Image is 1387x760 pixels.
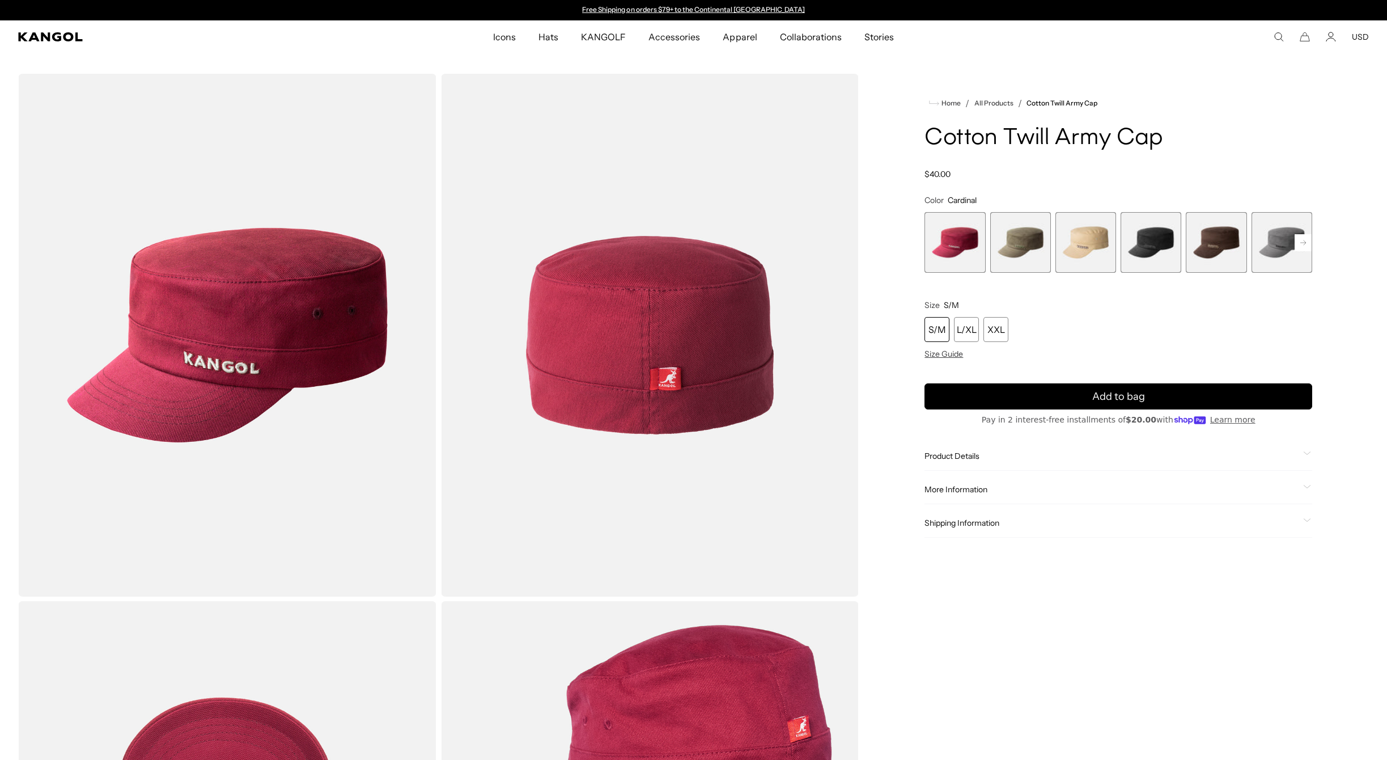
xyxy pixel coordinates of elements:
div: Announcement [577,6,811,15]
div: XXL [983,317,1008,342]
span: Cardinal [948,195,977,205]
span: Hats [538,20,558,53]
span: Shipping Information [924,518,1299,528]
div: 3 of 9 [1055,212,1116,273]
label: Green [990,212,1051,273]
a: Stories [853,20,905,53]
a: Account [1326,32,1336,42]
nav: breadcrumbs [924,96,1312,110]
a: Home [929,98,961,108]
h1: Cotton Twill Army Cap [924,126,1312,151]
img: color-cardinal [18,74,436,597]
span: Accessories [648,20,700,53]
span: Apparel [723,20,757,53]
div: 5 of 9 [1186,212,1246,273]
img: color-cardinal [441,74,859,597]
label: Black [1121,212,1181,273]
button: Add to bag [924,383,1312,409]
li: / [1013,96,1022,110]
span: Collaborations [780,20,842,53]
div: 6 of 9 [1252,212,1312,273]
a: Icons [482,20,527,53]
div: 4 of 9 [1121,212,1181,273]
a: Accessories [637,20,711,53]
span: S/M [944,300,959,310]
span: KANGOLF [581,20,626,53]
div: 2 of 9 [990,212,1051,273]
a: Cotton Twill Army Cap [1027,99,1098,107]
summary: Search here [1274,32,1284,42]
div: L/XL [954,317,979,342]
a: Collaborations [769,20,853,53]
div: 1 of 9 [924,212,985,273]
span: Color [924,195,944,205]
a: Hats [527,20,570,53]
span: More Information [924,484,1299,495]
div: 1 of 2 [577,6,811,15]
span: Product Details [924,451,1299,461]
span: Stories [864,20,894,53]
span: $40.00 [924,169,951,179]
label: Brown [1186,212,1246,273]
label: Grey [1252,212,1312,273]
label: Cardinal [924,212,985,273]
label: Beige [1055,212,1116,273]
slideshow-component: Announcement bar [577,6,811,15]
button: Cart [1300,32,1310,42]
li: / [961,96,969,110]
a: KANGOLF [570,20,637,53]
div: S/M [924,317,949,342]
button: USD [1352,32,1369,42]
span: Size [924,300,940,310]
a: Apparel [711,20,768,53]
span: Icons [493,20,516,53]
a: Kangol [18,32,327,41]
span: Home [939,99,961,107]
a: Free Shipping on orders $79+ to the Continental [GEOGRAPHIC_DATA] [582,5,805,14]
span: Add to bag [1092,389,1145,404]
a: All Products [974,99,1013,107]
span: Size Guide [924,349,963,359]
